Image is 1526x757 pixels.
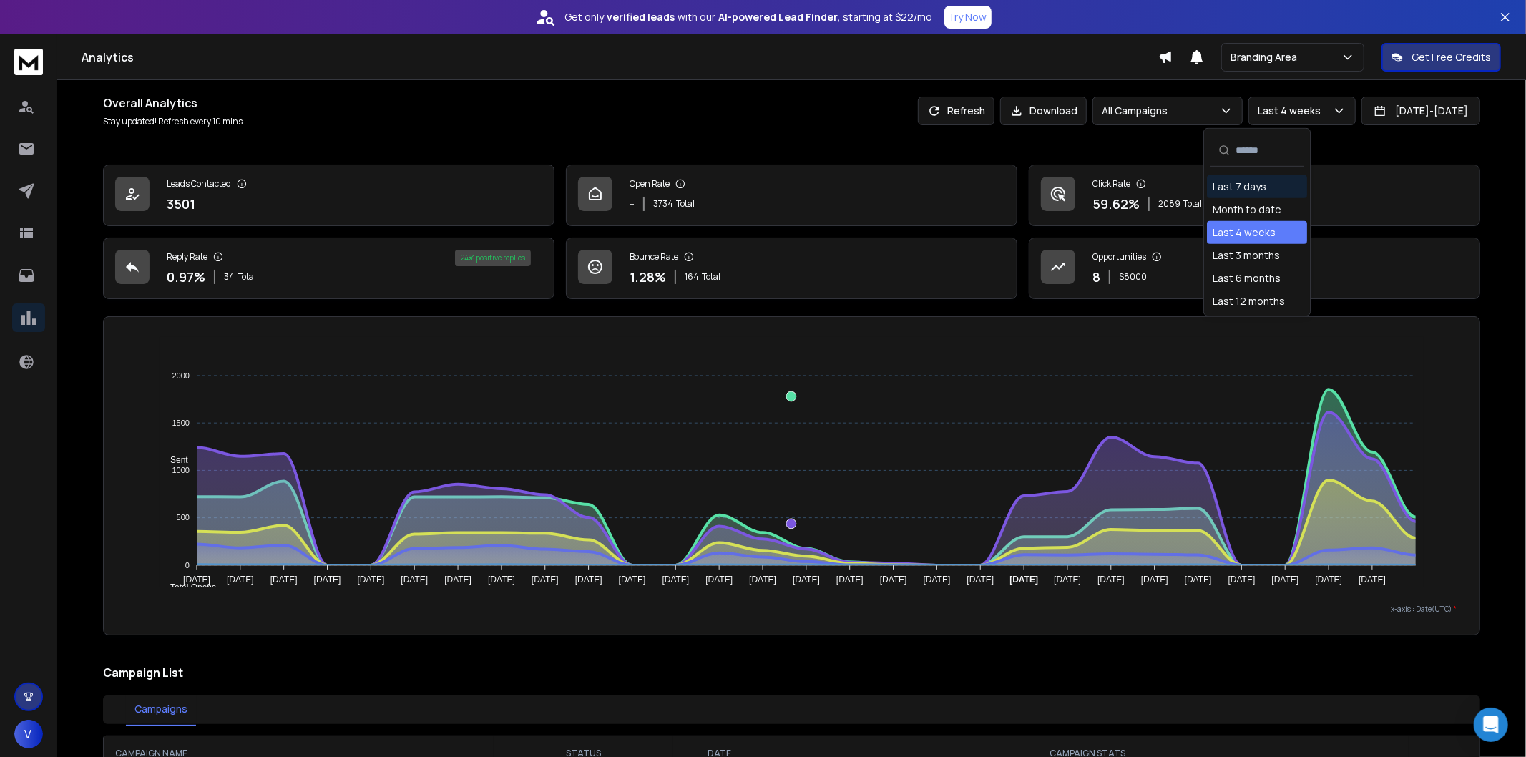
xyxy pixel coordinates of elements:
span: 164 [685,271,699,283]
button: V [14,720,43,748]
tspan: [DATE] [793,575,821,585]
div: Last 6 months [1213,271,1281,285]
span: Total [702,271,720,283]
a: Click Rate59.62%2089Total [1029,165,1480,226]
tspan: [DATE] [1010,575,1039,585]
tspan: [DATE] [1316,575,1343,585]
span: 2089 [1158,198,1180,210]
p: Bounce Rate [630,251,678,263]
p: Refresh [947,104,985,118]
img: logo [14,49,43,75]
a: Bounce Rate1.28%164Total [566,238,1017,299]
span: 34 [224,271,235,283]
div: Last 7 days [1213,180,1266,194]
button: Download [1000,97,1087,125]
tspan: 500 [177,513,190,522]
h1: Analytics [82,49,1158,66]
p: Last 4 weeks [1258,104,1326,118]
p: 1.28 % [630,267,666,287]
a: Open Rate-3734Total [566,165,1017,226]
tspan: [DATE] [1272,575,1299,585]
tspan: [DATE] [1141,575,1168,585]
tspan: [DATE] [445,575,472,585]
tspan: 1000 [172,466,190,474]
p: $ 8000 [1119,271,1147,283]
tspan: [DATE] [1055,575,1082,585]
span: 3734 [653,198,673,210]
tspan: [DATE] [836,575,864,585]
div: Last 12 months [1213,294,1285,308]
p: x-axis : Date(UTC) [127,604,1457,615]
div: Month to date [1213,202,1281,217]
p: Leads Contacted [167,178,231,190]
span: Total [676,198,695,210]
a: Reply Rate0.97%34Total24% positive replies [103,238,554,299]
tspan: [DATE] [532,575,559,585]
div: Last 4 weeks [1213,225,1276,240]
p: 8 [1092,267,1100,287]
tspan: [DATE] [314,575,341,585]
h2: Campaign List [103,664,1480,681]
tspan: 2000 [172,371,190,380]
p: 0.97 % [167,267,205,287]
button: Try Now [944,6,992,29]
button: Campaigns [126,693,196,726]
tspan: [DATE] [1228,575,1256,585]
tspan: [DATE] [227,575,254,585]
p: Branding Area [1231,50,1303,64]
tspan: 0 [185,561,190,570]
span: Sent [160,455,188,465]
tspan: [DATE] [401,575,429,585]
tspan: [DATE] [706,575,733,585]
tspan: [DATE] [662,575,690,585]
tspan: [DATE] [575,575,602,585]
div: Open Intercom Messenger [1474,708,1508,742]
tspan: [DATE] [1359,575,1386,585]
div: 24 % positive replies [455,250,531,266]
p: Click Rate [1092,178,1130,190]
p: Stay updated! Refresh every 10 mins. [103,116,245,127]
p: Get only with our starting at $22/mo [565,10,933,24]
strong: verified leads [607,10,675,24]
p: Try Now [949,10,987,24]
tspan: [DATE] [1185,575,1212,585]
strong: AI-powered Lead Finder, [719,10,841,24]
tspan: [DATE] [270,575,298,585]
span: Total Opens [160,582,216,592]
tspan: [DATE] [880,575,907,585]
p: 59.62 % [1092,194,1140,214]
span: Total [238,271,256,283]
tspan: [DATE] [924,575,951,585]
button: Refresh [918,97,994,125]
p: Get Free Credits [1412,50,1491,64]
p: Reply Rate [167,251,207,263]
tspan: 1500 [172,419,190,427]
tspan: [DATE] [489,575,516,585]
p: Opportunities [1092,251,1146,263]
p: Open Rate [630,178,670,190]
h1: Overall Analytics [103,94,245,112]
p: Download [1029,104,1077,118]
p: All Campaigns [1102,104,1173,118]
button: Get Free Credits [1381,43,1501,72]
tspan: [DATE] [750,575,777,585]
tspan: [DATE] [1098,575,1125,585]
tspan: [DATE] [619,575,646,585]
tspan: [DATE] [358,575,385,585]
a: Opportunities8$8000 [1029,238,1480,299]
tspan: [DATE] [184,575,211,585]
p: - [630,194,635,214]
a: Leads Contacted3501 [103,165,554,226]
button: [DATE]-[DATE] [1361,97,1480,125]
p: 3501 [167,194,195,214]
tspan: [DATE] [967,575,994,585]
div: Last 3 months [1213,248,1280,263]
span: Total [1183,198,1202,210]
